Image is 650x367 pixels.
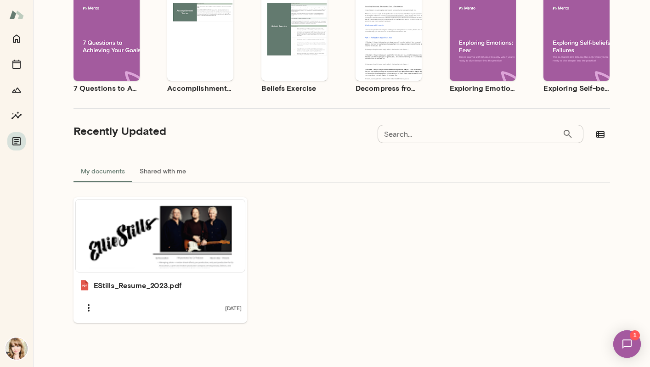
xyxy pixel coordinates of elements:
[73,123,166,138] h5: Recently Updated
[261,83,328,94] h6: Beliefs Exercise
[132,160,193,182] button: Shared with me
[7,106,26,125] button: Insights
[79,280,90,291] img: EStills_Resume_2023.pdf
[6,338,28,360] img: Ellie Stills
[7,81,26,99] button: Growth Plan
[167,83,233,94] h6: Accomplishment Tracker
[9,6,24,23] img: Mento
[73,160,610,182] div: documents tabs
[7,132,26,150] button: Documents
[7,29,26,48] button: Home
[225,304,242,311] span: [DATE]
[450,83,516,94] h6: Exploring Emotions: Fear
[94,280,181,291] h6: EStills_Resume_2023.pdf
[543,83,610,94] h6: Exploring Self-beliefs: Failures
[7,55,26,73] button: Sessions
[73,160,132,182] button: My documents
[356,83,422,94] h6: Decompress from a Job
[73,83,140,94] h6: 7 Questions to Achieving Your Goals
